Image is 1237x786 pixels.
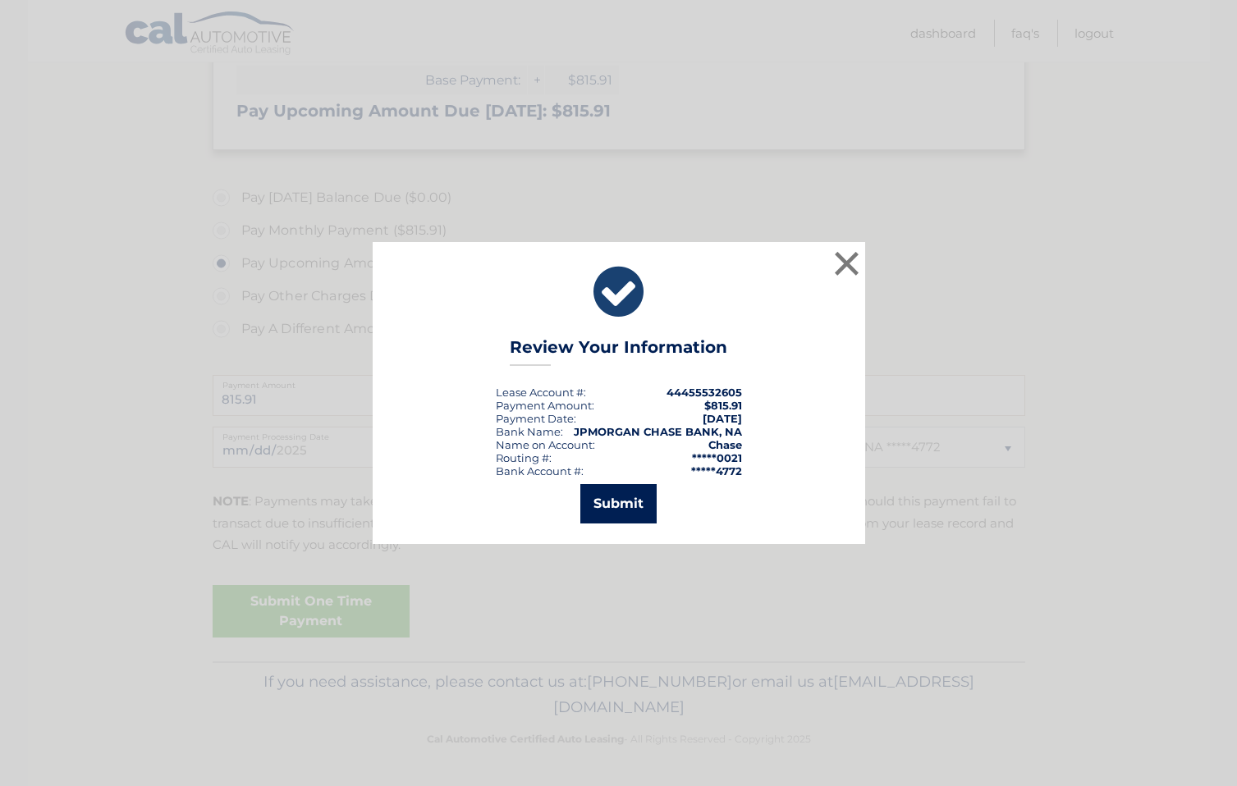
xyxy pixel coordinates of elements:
[496,425,563,438] div: Bank Name:
[496,451,552,464] div: Routing #:
[496,386,586,399] div: Lease Account #:
[496,412,576,425] div: :
[496,412,574,425] span: Payment Date
[831,247,864,280] button: ×
[704,399,742,412] span: $815.91
[574,425,742,438] strong: JPMORGAN CHASE BANK, NA
[703,412,742,425] span: [DATE]
[580,484,657,523] button: Submit
[708,438,742,451] strong: Chase
[496,399,594,412] div: Payment Amount:
[496,438,595,451] div: Name on Account:
[667,386,742,399] strong: 44455532605
[510,337,727,366] h3: Review Your Information
[496,464,584,478] div: Bank Account #:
